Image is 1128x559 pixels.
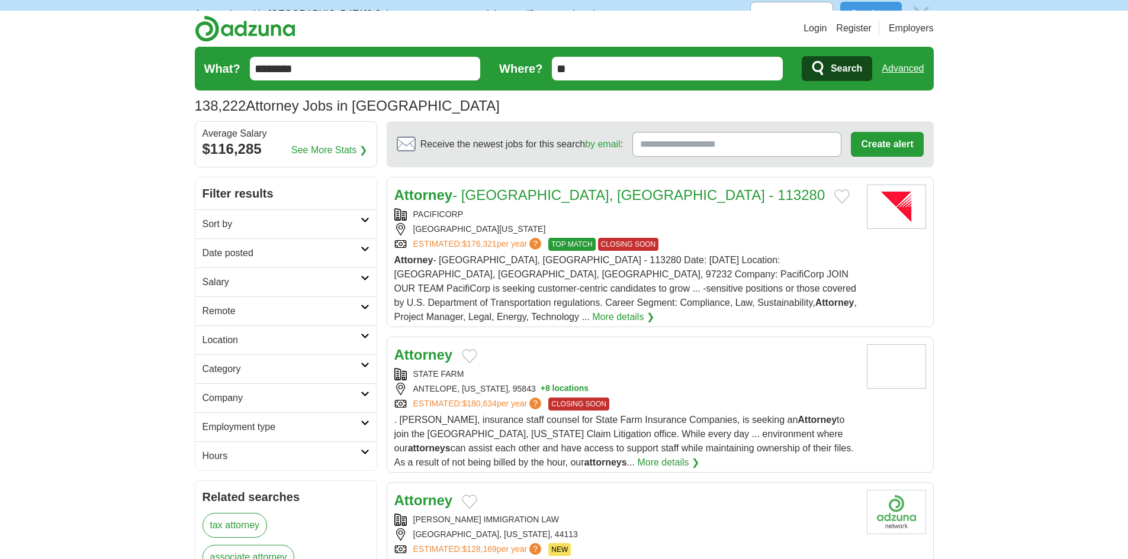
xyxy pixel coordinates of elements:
[394,223,857,235] div: [GEOGRAPHIC_DATA][US_STATE]
[394,187,825,203] a: Attorney- [GEOGRAPHIC_DATA], [GEOGRAPHIC_DATA] - 113280
[195,383,377,412] a: Company
[815,298,854,308] strong: Attorney
[394,187,453,203] strong: Attorney
[804,21,827,35] a: Login
[195,325,377,354] a: Location
[195,354,377,383] a: Category
[462,544,496,554] span: $128,169
[203,333,361,347] h2: Location
[203,304,361,318] h2: Remote
[802,56,872,81] button: Search
[195,209,377,238] a: Sort by
[834,189,850,203] button: Add to favorite jobs
[195,441,377,470] a: Hours
[499,60,542,77] label: Where?
[584,457,627,467] strong: attorneys
[548,543,571,556] span: NEW
[548,238,595,251] span: TOP MATCH
[203,513,268,538] a: tax attorney
[195,98,500,114] h1: Attorney Jobs in [GEOGRAPHIC_DATA]
[598,238,659,251] span: CLOSING SOON
[882,57,924,80] a: Advanced
[195,238,377,267] a: Date posted
[798,415,837,425] strong: Attorney
[840,2,901,27] button: Continue
[462,349,477,363] button: Add to favorite jobs
[203,362,361,376] h2: Category
[413,238,544,251] a: ESTIMATED:$176,321per year?
[585,139,621,149] a: by email
[548,398,609,411] span: CLOSING SOON
[394,383,857,395] div: ANTELOPE, [US_STATE], 95843
[529,543,541,555] span: ?
[420,137,623,151] span: Receive the newest jobs for this search :
[195,7,608,21] p: Are you based in [GEOGRAPHIC_DATA]? Select your country to see jobs specific to your location.
[195,296,377,325] a: Remote
[413,209,464,219] a: PACIFICORP
[204,60,240,77] label: What?
[867,185,926,229] img: PacifiCorp logo
[291,143,367,157] a: See More Stats ❯
[203,129,369,138] div: Average Salary
[394,513,857,526] div: [PERSON_NAME] IMMIGRATION LAW
[909,2,934,27] img: icon_close_no_bg.svg
[889,21,934,35] a: Employers
[195,267,377,296] a: Salary
[203,420,361,434] h2: Employment type
[195,15,295,42] img: Adzuna logo
[529,238,541,250] span: ?
[462,495,477,509] button: Add to favorite jobs
[851,132,923,157] button: Create alert
[203,275,361,289] h2: Salary
[203,138,369,160] div: $116,285
[529,398,541,409] span: ?
[195,412,377,441] a: Employment type
[637,455,699,470] a: More details ❯
[867,344,926,389] img: State Farm logo
[541,383,545,395] span: +
[195,177,377,209] h2: Filter results
[541,383,589,395] button: +8 locations
[408,443,451,453] strong: attorneys
[413,369,464,379] a: STATE FARM
[195,95,246,117] span: 138,222
[394,415,854,467] span: . [PERSON_NAME], insurance staff counsel for State Farm Insurance Companies, is seeking an to joi...
[831,57,862,80] span: Search
[203,246,361,260] h2: Date posted
[203,488,369,506] h2: Related searches
[462,399,496,408] span: $180,634
[462,239,496,248] span: $176,321
[867,490,926,534] img: Company logo
[394,255,857,322] span: - [GEOGRAPHIC_DATA], [GEOGRAPHIC_DATA] - 113280 Date: [DATE] Location: [GEOGRAPHIC_DATA], [GEOGRA...
[203,391,361,405] h2: Company
[394,255,433,265] strong: Attorney
[394,347,453,363] a: Attorney
[592,310,654,324] a: More details ❯
[836,21,872,35] a: Register
[394,492,453,508] a: Attorney
[394,528,857,541] div: [GEOGRAPHIC_DATA], [US_STATE], 44113
[413,398,544,411] a: ESTIMATED:$180,634per year?
[203,449,361,463] h2: Hours
[413,543,544,556] a: ESTIMATED:$128,169per year?
[203,217,361,231] h2: Sort by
